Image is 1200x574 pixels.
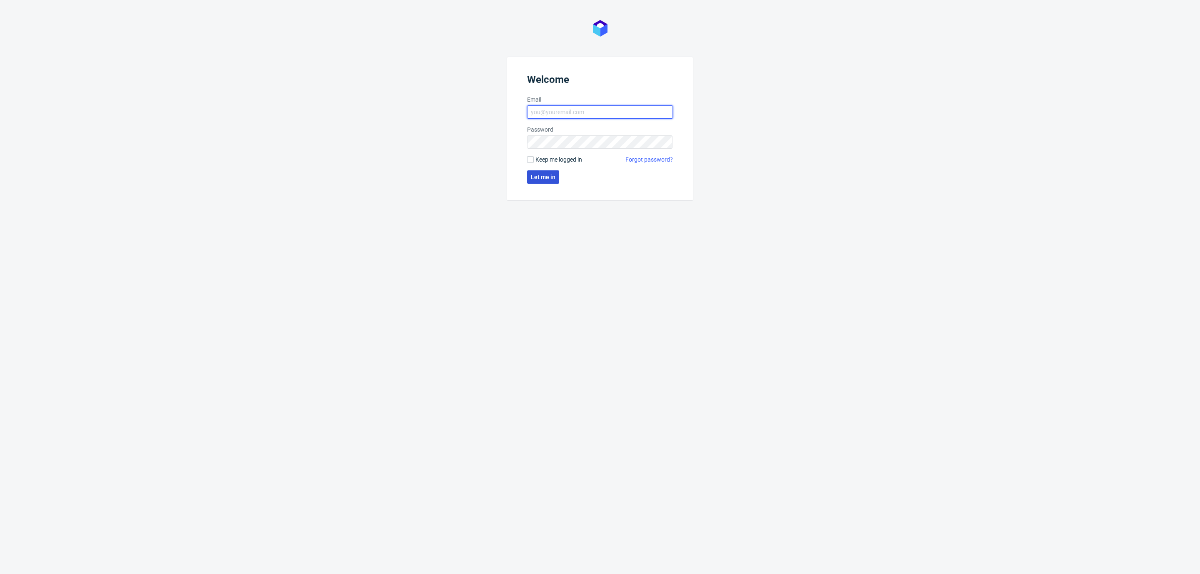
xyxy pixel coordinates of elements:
label: Email [527,95,673,104]
button: Let me in [527,170,559,184]
span: Keep me logged in [535,155,582,164]
a: Forgot password? [625,155,673,164]
input: you@youremail.com [527,105,673,119]
span: Let me in [531,174,555,180]
label: Password [527,125,673,134]
header: Welcome [527,74,673,89]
